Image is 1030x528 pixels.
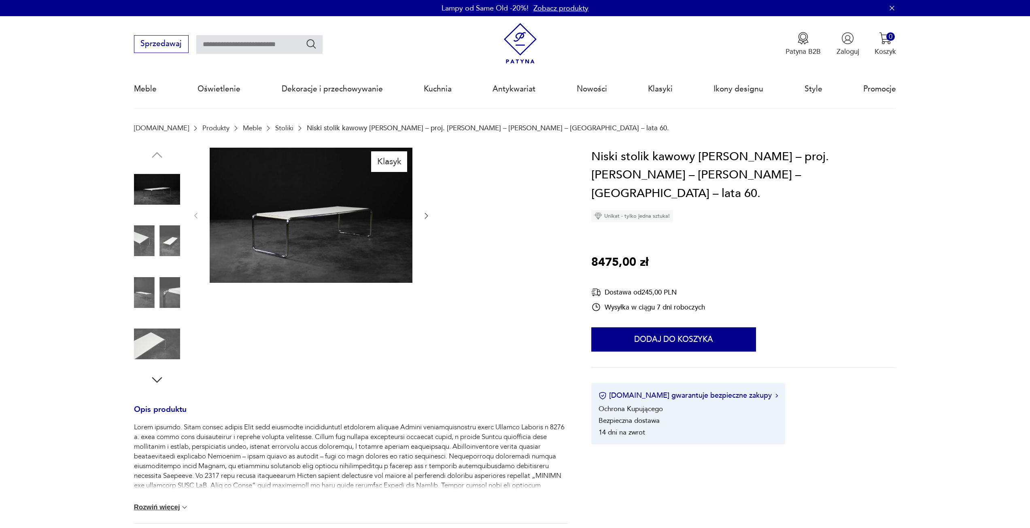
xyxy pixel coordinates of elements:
a: Promocje [863,70,896,108]
div: 0 [886,32,895,41]
img: Ikona certyfikatu [599,392,607,400]
img: Zdjęcie produktu Niski stolik kawowy Laccio Kiga – proj. Marcel Breuer – Gavina – Włochy – lata 60. [134,321,180,367]
img: Ikonka użytkownika [841,32,854,45]
a: Zobacz produkty [533,3,588,13]
a: Produkty [202,124,229,132]
div: Dostawa od 245,00 PLN [591,287,705,297]
img: Patyna - sklep z meblami i dekoracjami vintage [500,23,541,64]
div: Klasyk [371,151,407,172]
button: Rozwiń więcej [134,503,189,511]
div: Wysyłka w ciągu 7 dni roboczych [591,302,705,312]
h3: Opis produktu [134,407,568,423]
a: Nowości [577,70,607,108]
p: Koszyk [875,47,896,56]
a: Ikona medaluPatyna B2B [786,32,821,56]
img: chevron down [181,503,189,511]
a: [DOMAIN_NAME] [134,124,189,132]
button: Szukaj [306,38,317,50]
a: Meble [243,124,262,132]
button: Zaloguj [837,32,859,56]
a: Meble [134,70,157,108]
a: Stoliki [275,124,293,132]
button: [DOMAIN_NAME] gwarantuje bezpieczne zakupy [599,390,778,401]
a: Klasyki [648,70,673,108]
button: 0Koszyk [875,32,896,56]
li: Ochrona Kupującego [599,404,663,413]
a: Style [805,70,822,108]
img: Ikona diamentu [595,212,602,220]
p: Lampy od Same Old -20%! [442,3,529,13]
img: Zdjęcie produktu Niski stolik kawowy Laccio Kiga – proj. Marcel Breuer – Gavina – Włochy – lata 60. [134,218,180,264]
img: Ikona strzałki w prawo [775,394,778,398]
p: 8475,00 zł [591,253,648,272]
img: Zdjęcie produktu Niski stolik kawowy Laccio Kiga – proj. Marcel Breuer – Gavina – Włochy – lata 60. [134,166,180,212]
a: Antykwariat [493,70,535,108]
p: Zaloguj [837,47,859,56]
button: Sprzedawaj [134,35,189,53]
p: Patyna B2B [786,47,821,56]
a: Oświetlenie [198,70,240,108]
h1: Niski stolik kawowy [PERSON_NAME] – proj. [PERSON_NAME] – [PERSON_NAME] – [GEOGRAPHIC_DATA] – lat... [591,148,896,203]
a: Kuchnia [424,70,452,108]
button: Patyna B2B [786,32,821,56]
a: Sprzedawaj [134,41,189,48]
button: Dodaj do koszyka [591,327,756,352]
img: Ikona koszyka [879,32,892,45]
a: Dekoracje i przechowywanie [282,70,383,108]
img: Ikona medalu [797,32,809,45]
a: Ikony designu [714,70,763,108]
div: Unikat - tylko jedna sztuka! [591,210,673,222]
img: Ikona dostawy [591,287,601,297]
img: Zdjęcie produktu Niski stolik kawowy Laccio Kiga – proj. Marcel Breuer – Gavina – Włochy – lata 60. [134,269,180,316]
li: 14 dni na zwrot [599,428,645,437]
img: Zdjęcie produktu Niski stolik kawowy Laccio Kiga – proj. Marcel Breuer – Gavina – Włochy – lata 60. [210,148,412,283]
p: Niski stolik kawowy [PERSON_NAME] – proj. [PERSON_NAME] – [PERSON_NAME] – [GEOGRAPHIC_DATA] – lat... [307,124,669,132]
li: Bezpieczna dostawa [599,416,660,425]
